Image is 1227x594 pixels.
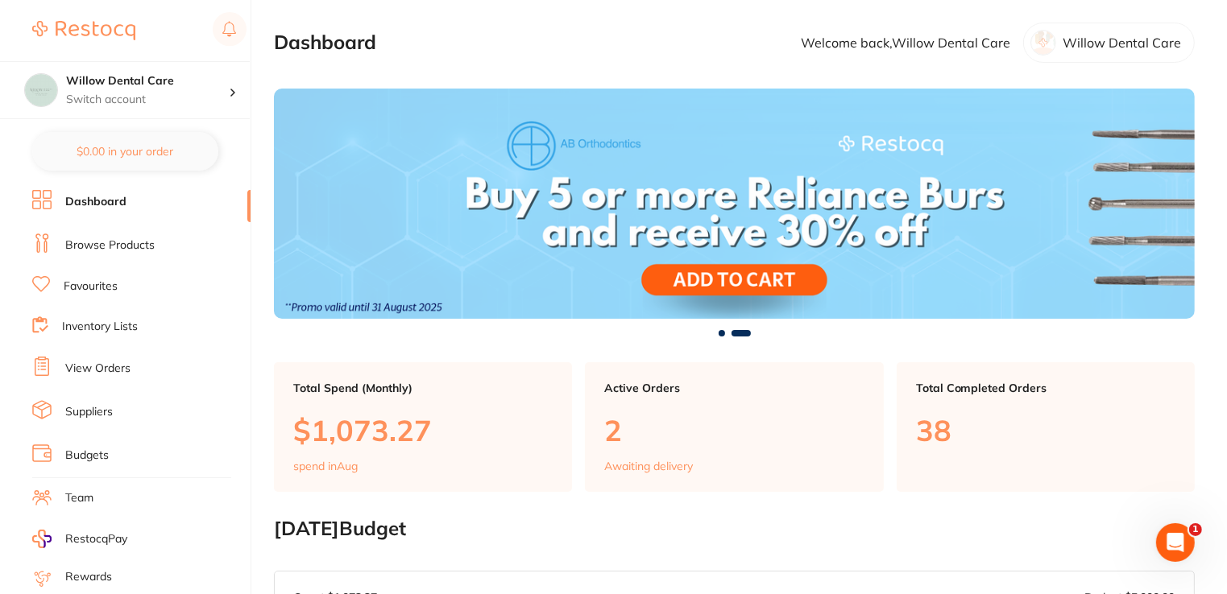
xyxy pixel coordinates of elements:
[32,21,135,40] img: Restocq Logo
[66,73,229,89] h4: Willow Dental Care
[274,31,376,54] h2: Dashboard
[274,518,1195,540] h2: [DATE] Budget
[65,490,93,506] a: Team
[1189,523,1202,536] span: 1
[66,92,229,108] p: Switch account
[604,382,864,394] p: Active Orders
[585,362,883,493] a: Active Orders2Awaiting delivery
[65,404,113,420] a: Suppliers
[32,12,135,49] a: Restocq Logo
[293,460,358,472] p: spend in Aug
[32,132,218,171] button: $0.00 in your order
[274,89,1195,319] img: Dashboard
[1063,35,1181,50] p: Willow Dental Care
[32,530,127,548] a: RestocqPay
[604,414,864,447] p: 2
[916,414,1175,447] p: 38
[1156,523,1195,562] iframe: Intercom live chat
[64,278,118,295] a: Favourites
[274,362,572,493] a: Total Spend (Monthly)$1,073.27spend inAug
[65,194,126,210] a: Dashboard
[801,35,1010,50] p: Welcome back, Willow Dental Care
[65,569,112,585] a: Rewards
[897,362,1195,493] a: Total Completed Orders38
[25,74,57,106] img: Willow Dental Care
[65,237,155,254] a: Browse Products
[916,382,1175,394] p: Total Completed Orders
[62,319,138,335] a: Inventory Lists
[293,382,553,394] p: Total Spend (Monthly)
[604,460,693,472] p: Awaiting delivery
[65,448,109,464] a: Budgets
[65,361,131,377] a: View Orders
[65,531,127,547] span: RestocqPay
[32,530,52,548] img: RestocqPay
[293,414,553,447] p: $1,073.27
